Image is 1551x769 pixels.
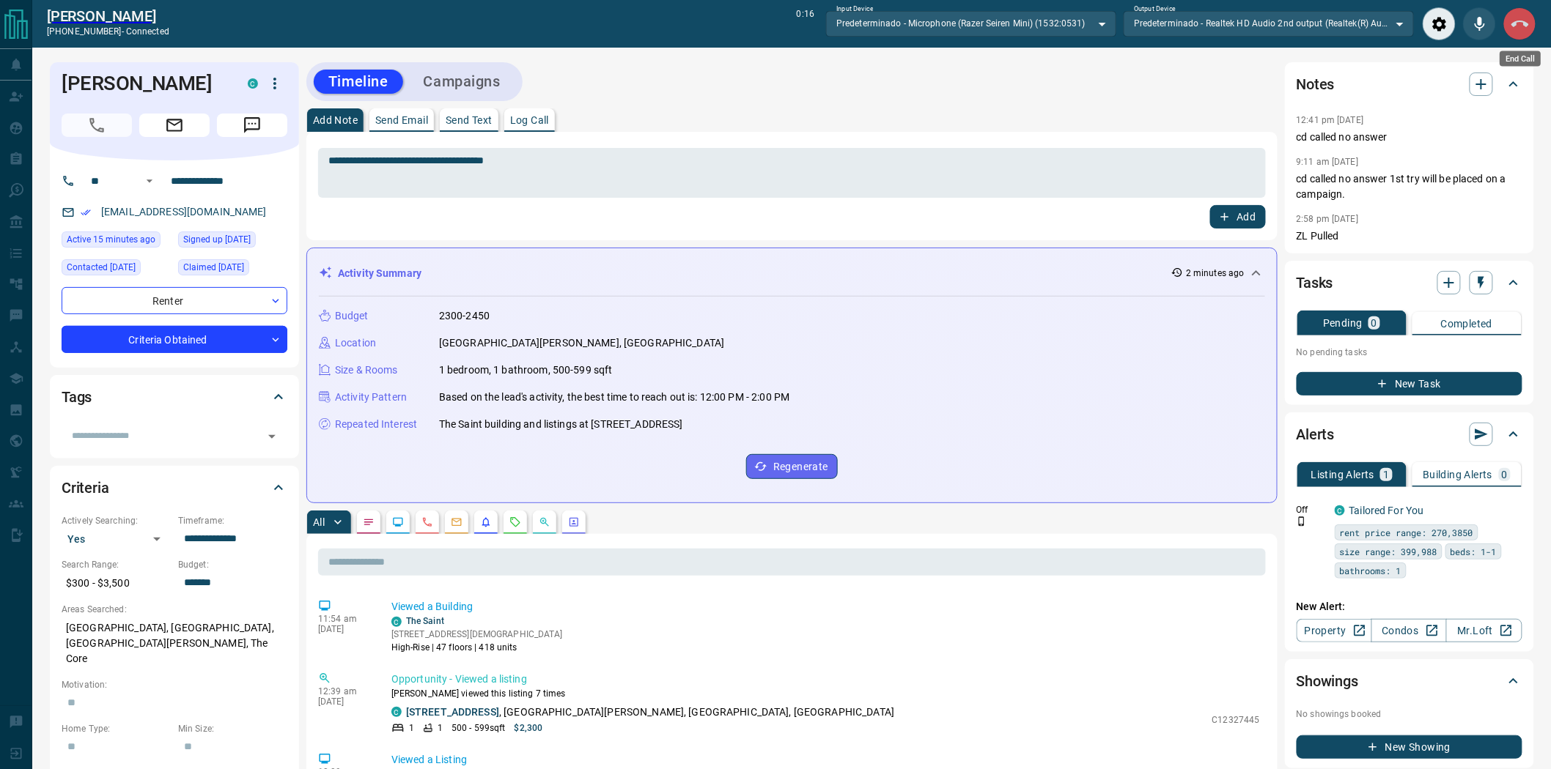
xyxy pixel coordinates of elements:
p: 11:54 am [318,614,369,624]
a: [STREET_ADDRESS] [406,706,499,718]
p: 2 minutes ago [1186,267,1244,280]
div: Alerts [1297,417,1522,452]
p: 9:11 am [DATE] [1297,157,1359,167]
p: Viewed a Listing [391,752,1260,768]
div: Predeterminado - Realtek HD Audio 2nd output (Realtek(R) Audio) [1124,11,1414,36]
button: Open [262,426,282,447]
p: 0 [1371,318,1377,328]
p: Send Email [375,115,428,125]
svg: Email Verified [81,207,91,218]
span: rent price range: 270,3850 [1340,525,1473,540]
h2: Tags [62,385,92,409]
p: Activity Pattern [335,390,407,405]
div: Predeterminado - Microphone (Razer Seiren Mini) (1532:0531) [826,11,1116,36]
button: Add [1210,205,1266,229]
p: Timeframe: [178,514,287,527]
p: , [GEOGRAPHIC_DATA][PERSON_NAME], [GEOGRAPHIC_DATA], [GEOGRAPHIC_DATA] [406,705,894,720]
span: Message [217,114,287,137]
div: Audio Settings [1423,7,1456,40]
p: 500 - 599 sqft [452,721,505,735]
button: New Task [1297,372,1522,395]
h2: Tasks [1297,271,1333,294]
p: 12:41 pm [DATE] [1297,115,1364,125]
p: [GEOGRAPHIC_DATA], [GEOGRAPHIC_DATA], [GEOGRAPHIC_DATA][PERSON_NAME], The Core [62,616,287,671]
p: Size & Rooms [335,363,398,378]
p: [DATE] [318,696,369,707]
a: Mr.Loft [1446,619,1522,642]
svg: Opportunities [539,516,550,528]
div: condos.ca [391,707,402,717]
p: [STREET_ADDRESS][DEMOGRAPHIC_DATA] [391,628,563,641]
p: Areas Searched: [62,603,287,616]
p: [DATE] [318,624,369,634]
p: $300 - $3,500 [62,571,171,595]
p: No showings booked [1297,707,1522,721]
h1: [PERSON_NAME] [62,72,226,95]
p: Budget [335,308,369,324]
p: C12327445 [1212,713,1260,727]
p: Min Size: [178,722,287,735]
p: Location [335,335,376,351]
svg: Calls [421,516,433,528]
span: connected [126,26,169,37]
p: 0 [1502,469,1508,480]
label: Output Device [1134,4,1176,14]
div: Showings [1297,664,1522,699]
div: Wed Jun 25 2025 [178,259,287,280]
a: [EMAIL_ADDRESS][DOMAIN_NAME] [101,206,267,218]
svg: Notes [363,516,375,528]
svg: Requests [509,516,521,528]
div: Wed Jun 25 2025 [178,231,287,252]
a: The Saint [406,616,444,626]
div: condos.ca [1335,505,1345,516]
a: Property [1297,619,1372,642]
p: 1 [1383,469,1389,480]
a: Condos [1371,619,1447,642]
p: High-Rise | 47 floors | 418 units [391,641,563,654]
h2: Notes [1297,73,1335,96]
span: Active 15 minutes ago [67,232,155,247]
div: Mute [1463,7,1496,40]
div: Thu Jul 31 2025 [62,259,171,280]
div: Notes [1297,67,1522,102]
button: Campaigns [409,70,515,94]
div: End Call [1500,51,1541,67]
p: cd called no answer [1297,130,1522,145]
p: 2300-2450 [439,308,490,324]
p: Listing Alerts [1311,469,1375,480]
div: condos.ca [391,617,402,627]
p: Search Range: [62,558,171,571]
div: condos.ca [248,78,258,89]
span: Contacted [DATE] [67,260,136,275]
svg: Push Notification Only [1297,516,1307,527]
div: Criteria Obtained [62,326,287,353]
div: Tasks [1297,265,1522,300]
p: Based on the lead's activity, the best time to reach out is: 12:00 PM - 2:00 PM [439,390,789,405]
p: All [313,517,325,527]
svg: Agent Actions [568,516,580,528]
div: Yes [62,527,171,551]
p: 1 bedroom, 1 bathroom, 500-599 sqft [439,363,613,378]
p: 1 [438,721,443,735]
p: [PHONE_NUMBER] - [47,25,169,38]
span: Email [139,114,210,137]
button: Open [141,172,158,190]
button: Timeline [314,70,403,94]
svg: Listing Alerts [480,516,492,528]
span: beds: 1-1 [1451,544,1497,559]
p: Actively Searching: [62,514,171,527]
p: Budget: [178,558,287,571]
p: New Alert: [1297,599,1522,614]
p: Home Type: [62,722,171,735]
h2: Showings [1297,669,1359,693]
p: Motivation: [62,678,287,691]
div: End Call [1503,7,1536,40]
p: Pending [1323,318,1363,328]
p: Log Call [510,115,549,125]
p: Send Text [446,115,493,125]
p: [GEOGRAPHIC_DATA][PERSON_NAME], [GEOGRAPHIC_DATA] [439,335,724,351]
p: 12:39 am [318,686,369,696]
svg: Emails [451,516,463,528]
p: Opportunity - Viewed a listing [391,672,1260,687]
p: $2,300 [515,721,543,735]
